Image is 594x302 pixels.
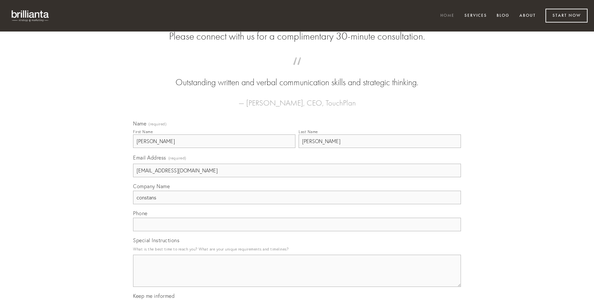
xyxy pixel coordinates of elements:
[143,89,451,109] figcaption: — [PERSON_NAME], CEO, TouchPlan
[6,6,55,25] img: brillianta - research, strategy, marketing
[133,210,148,216] span: Phone
[133,293,175,299] span: Keep me informed
[168,154,186,162] span: (required)
[133,245,461,253] p: What is the best time to reach you? What are your unique requirements and timelines?
[133,183,170,189] span: Company Name
[299,129,318,134] div: Last Name
[545,9,588,23] a: Start Now
[515,11,540,21] a: About
[492,11,514,21] a: Blog
[133,237,179,243] span: Special Instructions
[460,11,491,21] a: Services
[133,120,146,127] span: Name
[436,11,459,21] a: Home
[148,122,166,126] span: (required)
[133,154,166,161] span: Email Address
[143,64,451,76] span: “
[133,30,461,42] h2: Please connect with us for a complimentary 30-minute consultation.
[143,64,451,89] blockquote: Outstanding written and verbal communication skills and strategic thinking.
[133,129,153,134] div: First Name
